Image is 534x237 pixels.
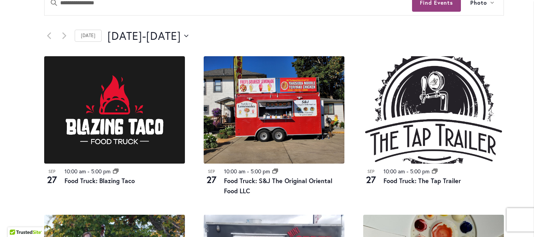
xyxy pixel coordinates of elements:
a: Previous Events [44,31,54,41]
span: 27 [204,173,219,186]
a: Food Truck: Blazing Taco [65,176,135,185]
span: - [407,168,409,175]
img: Blazing Taco Food Truck [44,56,185,164]
img: Food Truck: The Tap Trailer [363,56,504,164]
span: [DATE] [146,28,181,44]
span: Sep [44,168,60,175]
a: Click to select today's date [75,30,102,42]
span: Sep [363,168,379,175]
span: [DATE] [108,28,142,44]
button: Click to toggle datepicker [108,28,188,44]
time: 5:00 pm [251,168,270,175]
time: 5:00 pm [410,168,430,175]
img: Food Cart – S&J “The Original Oriental Food” [204,56,344,164]
iframe: Launch Accessibility Center [6,209,28,231]
span: Sep [204,168,219,175]
a: Food Truck: The Tap Trailer [383,176,461,185]
span: - [247,168,249,175]
time: 5:00 pm [91,168,111,175]
span: 27 [363,173,379,186]
time: 10:00 am [224,168,245,175]
time: 10:00 am [65,168,86,175]
span: 27 [44,173,60,186]
a: Next Events [59,31,69,41]
a: Food Truck: S&J The Original Oriental Food LLC [224,176,332,195]
time: 10:00 am [383,168,405,175]
span: - [142,28,146,44]
span: - [88,168,90,175]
